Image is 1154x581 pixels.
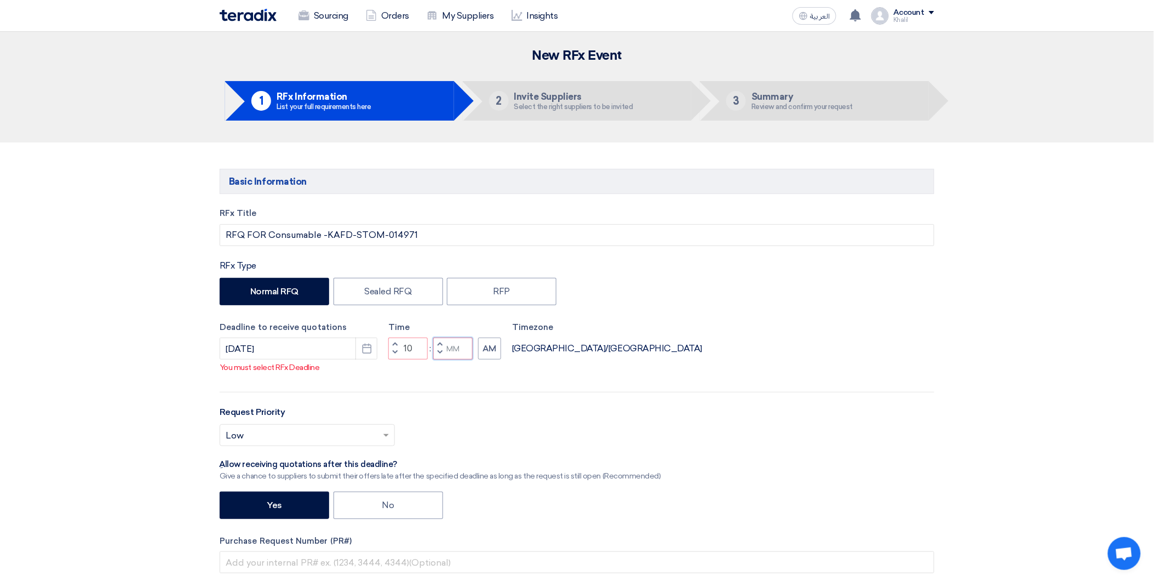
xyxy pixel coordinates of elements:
div: Give a chance to suppliers to submit their offers late after the specified deadline as long as th... [220,470,661,482]
div: Select the right suppliers to be invited [514,103,633,110]
h5: Invite Suppliers [514,92,633,101]
span: العربية [810,13,830,20]
div: Khalil [893,17,934,23]
label: Purchase Request Number (PR#) [220,535,934,548]
div: Review and confirm your request [751,103,853,110]
label: Yes [220,492,329,519]
h5: Summary [751,92,853,101]
div: RFx Type [220,259,934,272]
input: Hours [388,338,428,360]
label: Timezone [512,321,702,334]
div: 3 [726,91,746,111]
a: My Suppliers [418,4,502,28]
label: Normal RFQ [220,278,329,305]
label: Request Priority [220,406,285,419]
button: AM [478,338,501,360]
div: Account [893,8,925,18]
img: profile_test.png [871,7,889,25]
button: العربية [793,7,836,25]
label: RFP [447,278,556,305]
div: 1 [251,91,271,111]
a: Orders [357,4,418,28]
h2: New RFx Event [220,48,934,64]
label: Sealed RFQ [334,278,443,305]
div: 2 [489,91,509,111]
div: ِAllow receiving quotations after this deadline? [220,459,661,470]
label: No [334,492,443,519]
label: Deadline to receive quotations [220,321,377,334]
a: Sourcing [290,4,357,28]
h5: Basic Information [220,169,934,194]
input: Add your internal PR# ex. (1234, 3444, 4344)(Optional) [220,551,934,573]
label: Time [388,321,501,334]
p: You must select RFx Deadline [220,362,934,373]
h5: RFx Information [277,92,371,101]
img: Teradix logo [220,9,277,21]
div: List your full requirements here [277,103,371,110]
input: Minutes [433,338,473,360]
input: yyyy-mm-dd [220,338,377,360]
input: e.g. New ERP System, Server Visualization Project... [220,224,934,246]
div: [GEOGRAPHIC_DATA]/[GEOGRAPHIC_DATA] [512,342,702,355]
a: Open chat [1108,537,1141,570]
label: RFx Title [220,207,934,220]
div: : [428,342,433,355]
a: Insights [503,4,567,28]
